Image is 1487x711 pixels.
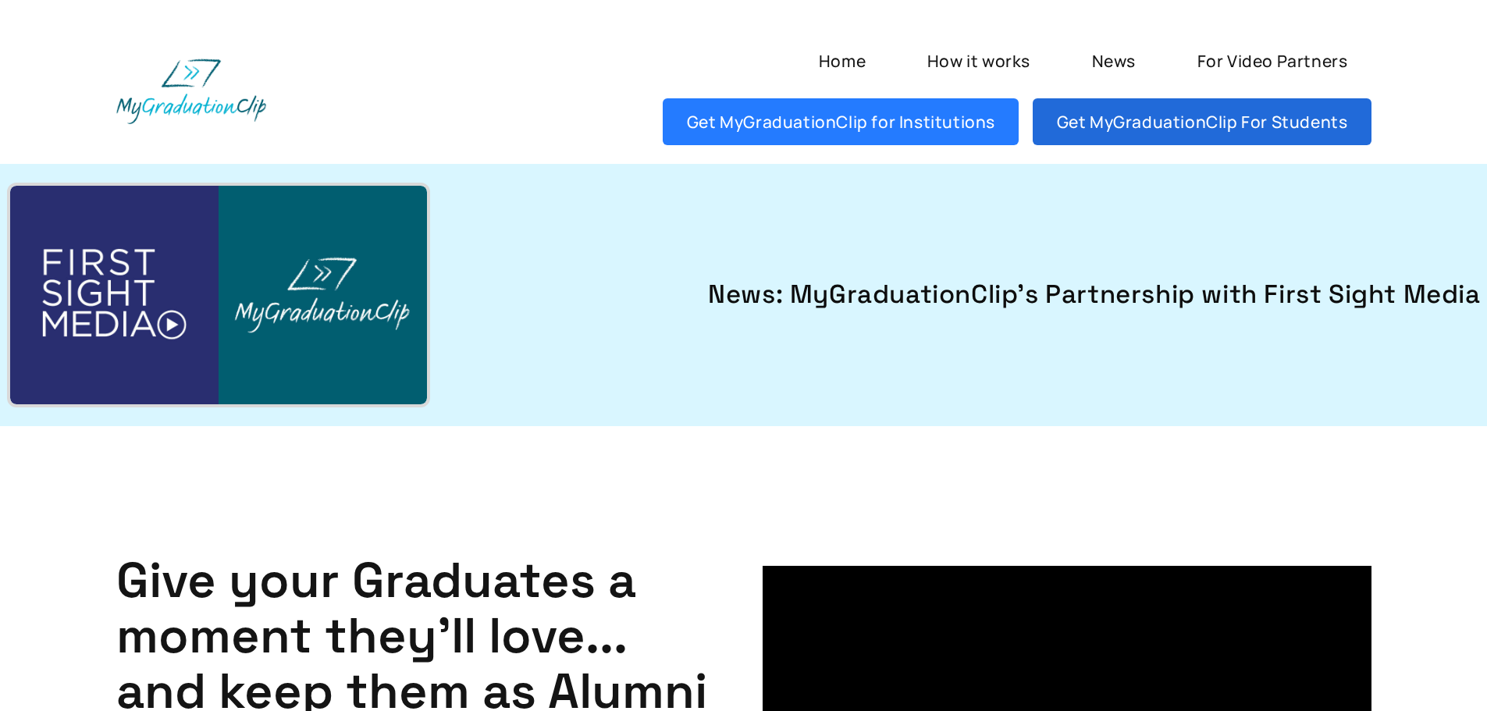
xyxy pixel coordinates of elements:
[795,37,889,84] a: Home
[1173,37,1371,84] a: For Video Partners
[468,276,1480,315] a: News: MyGraduationClip's Partnership with First Sight Media
[1068,37,1159,84] a: News
[903,37,1054,84] a: How it works
[1033,98,1371,145] a: Get MyGraduationClip For Students
[663,98,1019,145] a: Get MyGraduationClip for Institutions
